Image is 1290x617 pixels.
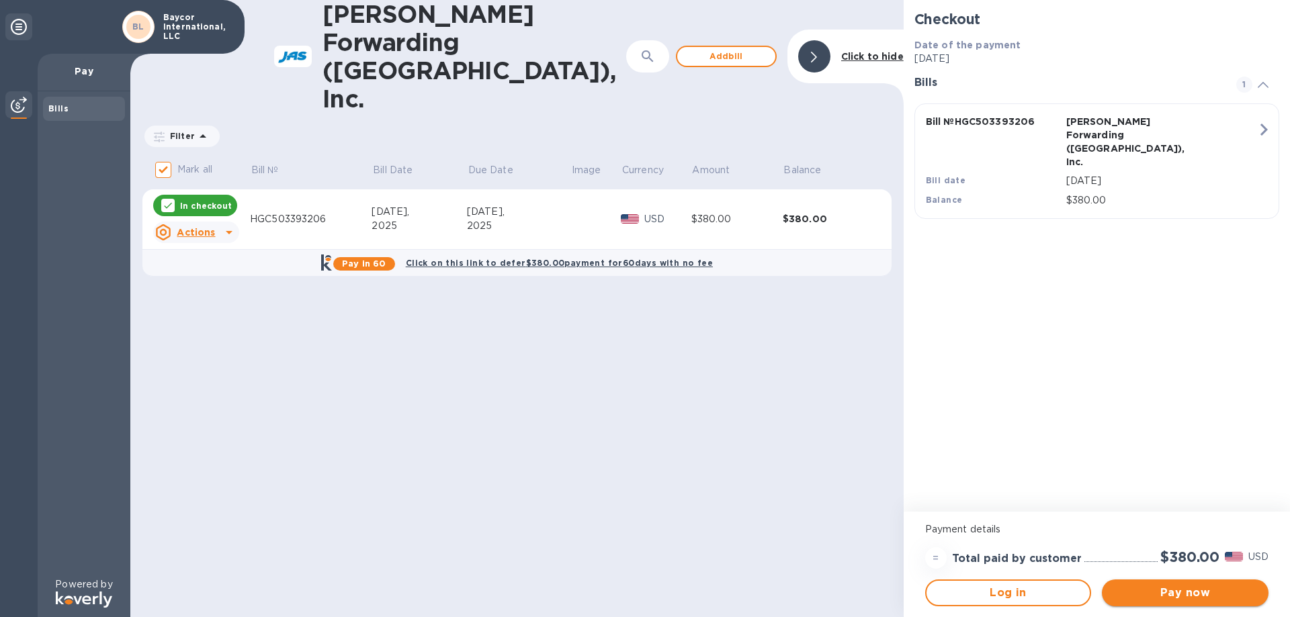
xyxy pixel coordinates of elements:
div: $380.00 [691,212,783,226]
span: Log in [937,585,1080,601]
p: Amount [692,163,730,177]
p: Currency [622,163,664,177]
p: $380.00 [1066,193,1257,207]
span: 1 [1236,77,1252,93]
p: In checkout [180,200,232,211]
p: Mark all [177,162,212,177]
span: Bill Date [373,163,430,177]
p: [DATE] [1066,174,1257,188]
div: 2025 [467,219,570,233]
div: $380.00 [783,212,874,226]
p: Filter [165,130,195,142]
p: [DATE] [914,52,1279,66]
button: Addbill [676,46,777,67]
div: [DATE], [467,205,570,219]
span: Pay now [1113,585,1258,601]
p: Bill № HGC503393206 [926,115,1061,128]
p: Payment details [925,522,1268,536]
span: Amount [692,163,747,177]
p: Powered by [55,577,112,591]
p: Bill Date [373,163,413,177]
h3: Total paid by customer [952,553,1082,565]
p: [PERSON_NAME] Forwarding ([GEOGRAPHIC_DATA]), Inc. [1066,115,1201,169]
p: Bill № [251,163,279,177]
button: Bill №HGC503393206[PERSON_NAME] Forwarding ([GEOGRAPHIC_DATA]), Inc.Bill date[DATE]Balance$380.00 [914,103,1279,219]
button: Log in [925,579,1092,606]
div: 2025 [372,219,466,233]
h2: $380.00 [1160,549,1219,565]
h2: Checkout [914,11,1279,28]
u: Actions [177,227,215,238]
p: Image [572,163,601,177]
p: USD [1248,550,1268,564]
p: Baycor International, LLC [163,13,230,41]
b: Date of the payment [914,40,1021,50]
span: Due Date [468,163,531,177]
b: Balance [926,195,963,205]
img: Logo [56,591,112,608]
div: = [925,547,947,569]
span: Balance [783,163,838,177]
b: Bill date [926,175,966,185]
span: Bill № [251,163,296,177]
h3: Bills [914,77,1220,89]
p: Balance [783,163,821,177]
img: USD [621,214,639,224]
img: USD [1225,552,1243,561]
div: HGC503393206 [250,212,372,226]
b: Pay in 60 [342,258,386,269]
div: [DATE], [372,205,466,219]
b: BL [132,21,144,32]
b: Click to hide [841,51,904,62]
b: Click on this link to defer $380.00 payment for 60 days with no fee [406,258,713,268]
span: Add bill [688,48,765,64]
p: USD [644,212,691,226]
b: Bills [48,103,69,113]
button: Pay now [1102,579,1268,606]
p: Pay [48,64,120,78]
p: Due Date [468,163,513,177]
